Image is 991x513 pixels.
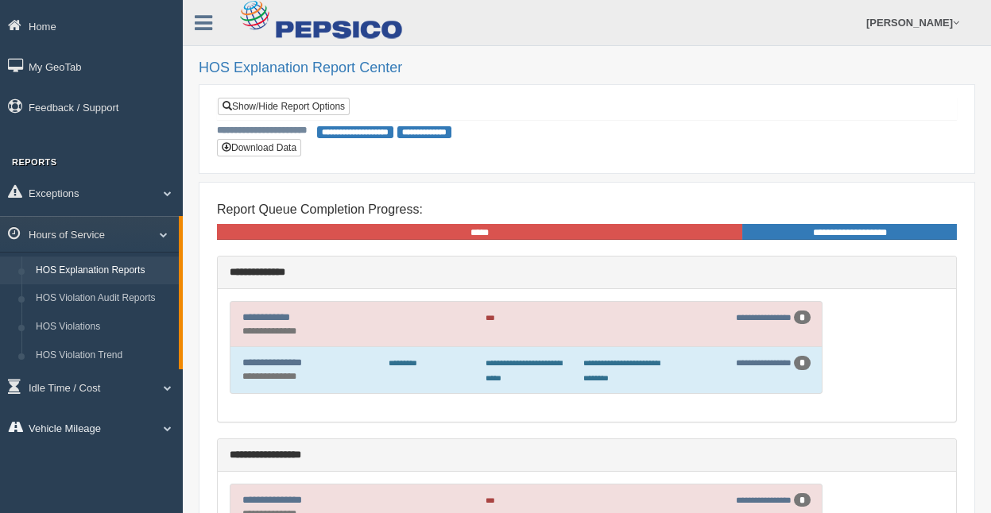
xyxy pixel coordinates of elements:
[29,313,179,341] a: HOS Violations
[29,341,179,370] a: HOS Violation Trend
[29,284,179,313] a: HOS Violation Audit Reports
[217,202,957,217] h4: Report Queue Completion Progress:
[29,256,179,285] a: HOS Explanation Reports
[217,139,301,156] button: Download Data
[199,60,975,76] h2: HOS Explanation Report Center
[218,98,350,115] a: Show/Hide Report Options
